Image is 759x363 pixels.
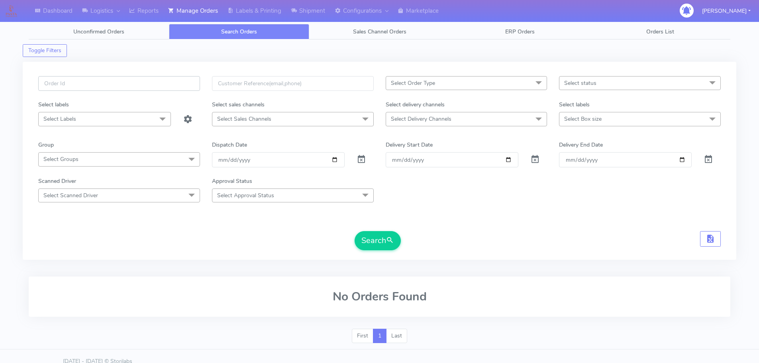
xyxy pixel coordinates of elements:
[212,177,252,185] label: Approval Status
[212,76,374,91] input: Customer Reference(email,phone)
[43,115,76,123] span: Select Labels
[38,141,54,149] label: Group
[353,28,406,35] span: Sales Channel Orders
[696,3,757,19] button: [PERSON_NAME]
[38,76,200,91] input: Order Id
[564,79,596,87] span: Select status
[391,115,451,123] span: Select Delivery Channels
[38,100,69,109] label: Select labels
[646,28,674,35] span: Orders List
[73,28,124,35] span: Unconfirmed Orders
[564,115,602,123] span: Select Box size
[212,141,247,149] label: Dispatch Date
[217,115,271,123] span: Select Sales Channels
[386,141,433,149] label: Delivery Start Date
[559,100,590,109] label: Select labels
[217,192,274,199] span: Select Approval Status
[559,141,603,149] label: Delivery End Date
[221,28,257,35] span: Search Orders
[355,231,401,250] button: Search
[212,100,265,109] label: Select sales channels
[38,177,76,185] label: Scanned Driver
[43,155,78,163] span: Select Groups
[29,24,730,39] ul: Tabs
[391,79,435,87] span: Select Order Type
[23,44,67,57] button: Toggle Filters
[505,28,535,35] span: ERP Orders
[386,100,445,109] label: Select delivery channels
[43,192,98,199] span: Select Scanned Driver
[38,290,721,303] h2: No Orders Found
[373,329,386,343] a: 1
